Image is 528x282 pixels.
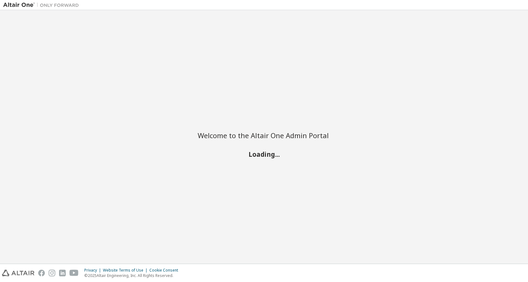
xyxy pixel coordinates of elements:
div: Privacy [84,268,103,273]
img: youtube.svg [69,270,79,276]
img: instagram.svg [49,270,55,276]
div: Website Terms of Use [103,268,149,273]
h2: Welcome to the Altair One Admin Portal [198,131,330,140]
div: Cookie Consent [149,268,182,273]
p: © 2025 Altair Engineering, Inc. All Rights Reserved. [84,273,182,278]
img: altair_logo.svg [2,270,34,276]
h2: Loading... [198,150,330,158]
img: linkedin.svg [59,270,66,276]
img: Altair One [3,2,82,8]
img: facebook.svg [38,270,45,276]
